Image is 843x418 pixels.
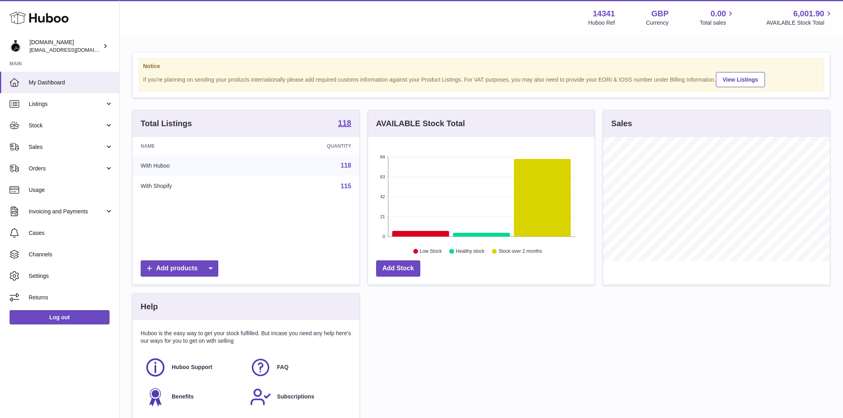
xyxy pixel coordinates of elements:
a: Log out [10,310,110,324]
a: 115 [341,183,351,189]
strong: Notice [143,63,819,70]
span: Sales [29,143,105,151]
span: Stock [29,122,105,129]
a: Add Stock [376,260,420,277]
span: My Dashboard [29,79,113,86]
div: Currency [646,19,669,27]
a: Huboo Support [145,357,242,378]
text: 0 [382,234,385,239]
a: FAQ [250,357,347,378]
div: Huboo Ref [588,19,615,27]
a: 6,001.90 AVAILABLE Stock Total [766,8,833,27]
text: 63 [380,174,385,179]
span: Subscriptions [277,393,314,400]
span: Invoicing and Payments [29,208,105,215]
a: 118 [341,162,351,169]
text: 21 [380,214,385,219]
a: Add products [141,260,218,277]
a: 0.00 Total sales [700,8,735,27]
a: View Listings [716,72,765,87]
span: Huboo Support [172,363,212,371]
text: 42 [380,194,385,199]
h3: AVAILABLE Stock Total [376,118,465,129]
td: With Shopify [133,176,255,197]
span: FAQ [277,363,288,371]
span: 0.00 [711,8,726,19]
span: AVAILABLE Stock Total [766,19,833,27]
span: Channels [29,251,113,258]
span: Listings [29,100,105,108]
span: Total sales [700,19,735,27]
span: Settings [29,272,113,280]
text: Stock over 2 months [498,249,542,254]
th: Name [133,137,255,155]
h3: Sales [611,118,632,129]
a: Subscriptions [250,386,347,408]
div: If you're planning on sending your products internationally please add required customs informati... [143,71,819,87]
h3: Total Listings [141,118,192,129]
text: Low Stock [420,249,442,254]
span: [EMAIL_ADDRESS][DOMAIN_NAME] [29,47,117,53]
span: Orders [29,165,105,172]
strong: 118 [338,119,351,127]
h3: Help [141,301,158,312]
span: Cases [29,229,113,237]
text: 84 [380,154,385,159]
th: Quantity [255,137,359,155]
div: [DOMAIN_NAME] [29,39,101,54]
td: With Huboo [133,155,255,176]
a: 118 [338,119,351,129]
span: 6,001.90 [793,8,824,19]
span: Benefits [172,393,194,400]
span: Returns [29,294,113,301]
img: theperfumesampler@gmail.com [10,40,22,52]
strong: 14341 [593,8,615,19]
text: Healthy stock [456,249,485,254]
p: Huboo is the easy way to get your stock fulfilled. But incase you need any help here's our ways f... [141,330,351,345]
strong: GBP [651,8,669,19]
a: Benefits [145,386,242,408]
span: Usage [29,186,113,194]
